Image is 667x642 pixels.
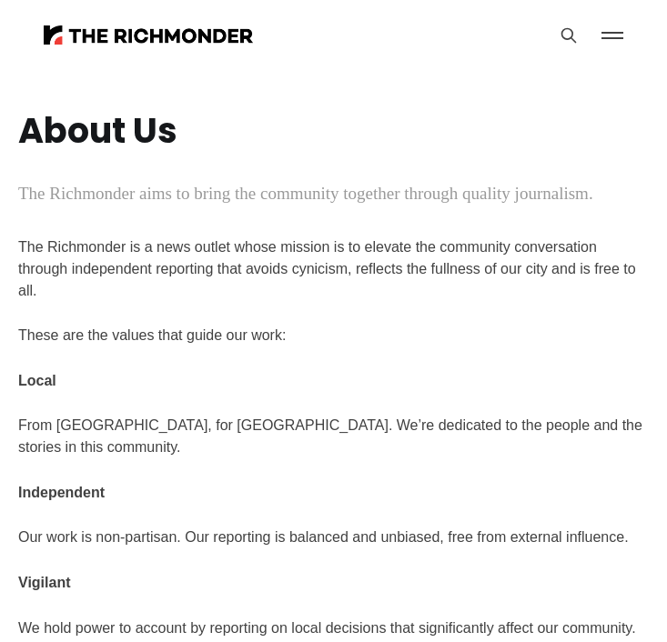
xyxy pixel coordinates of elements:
[18,236,649,302] p: The Richmonder is a news outlet whose mission is to elevate the community conversation through in...
[18,415,649,458] p: From [GEOGRAPHIC_DATA], for [GEOGRAPHIC_DATA]. We’re dedicated to the people and the stories in t...
[18,617,649,639] p: We hold power to account by reporting on local decisions that significantly affect our community.
[555,22,582,49] button: Search this site
[18,325,649,346] p: These are the values that guide our work:
[18,575,71,590] strong: Vigilant
[18,527,649,548] p: Our work is non-partisan. Our reporting is balanced and unbiased, free from external influence.
[18,181,593,207] p: The Richmonder aims to bring the community together through quality journalism.
[18,373,56,388] strong: Local
[44,25,253,44] img: The Richmonder
[18,114,177,148] h1: About Us
[18,485,105,500] strong: Independent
